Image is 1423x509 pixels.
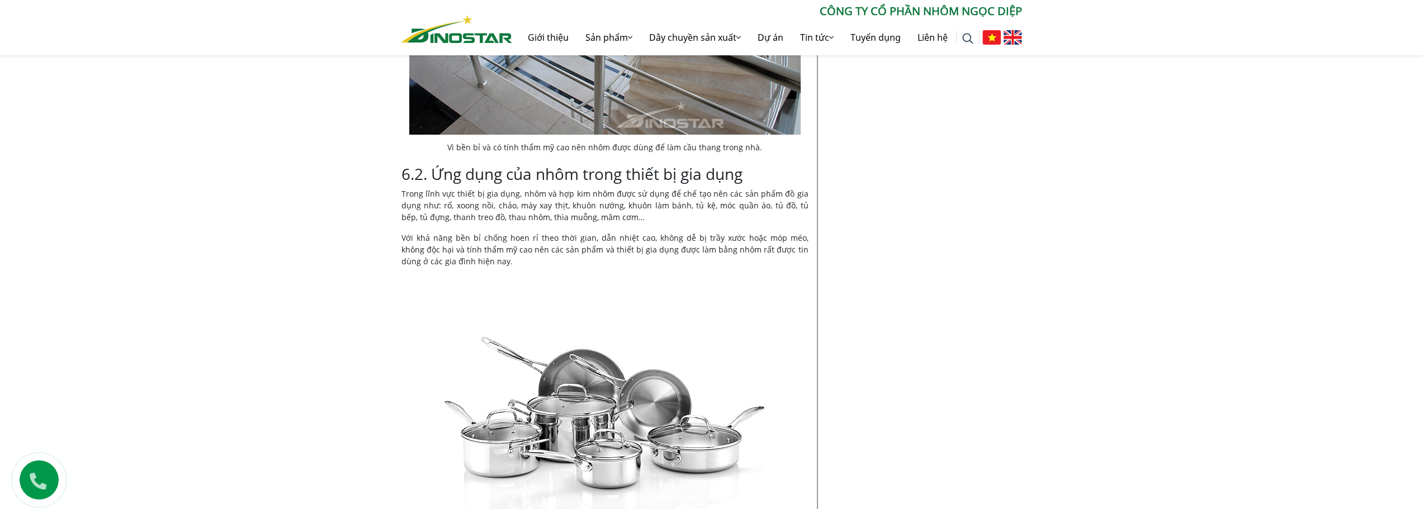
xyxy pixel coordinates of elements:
a: Sản phẩm [577,20,641,55]
h3: 6.2. Ứng dụng của nhôm trong thiết bị gia dụng [401,165,809,184]
p: CÔNG TY CỔ PHẦN NHÔM NGỌC DIỆP [512,3,1022,20]
figcaption: Vì bền bỉ và có tính thẩm mỹ cao nên nhôm được dùng để làm cầu thang trong nhà. [409,141,801,153]
p: Trong lĩnh vực thiết bị gia dụng, nhôm và hợp kim nhôm được sử dụng để chế tạo nên các sản phẩm đ... [401,188,809,223]
a: Liên hệ [909,20,956,55]
p: Với khả năng bền bỉ chống hoen rỉ theo thời gian, dẫn nhiệt cao, không dễ bị trầy xước hoặc móp m... [401,232,809,267]
a: Dự án [749,20,792,55]
a: Tin tức [792,20,842,55]
img: Tiếng Việt [982,30,1001,45]
a: Dây chuyền sản xuất [641,20,749,55]
img: English [1004,30,1022,45]
img: search [962,33,973,44]
a: Giới thiệu [519,20,577,55]
a: Tuyển dụng [842,20,909,55]
img: Nhôm Dinostar [401,15,512,43]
